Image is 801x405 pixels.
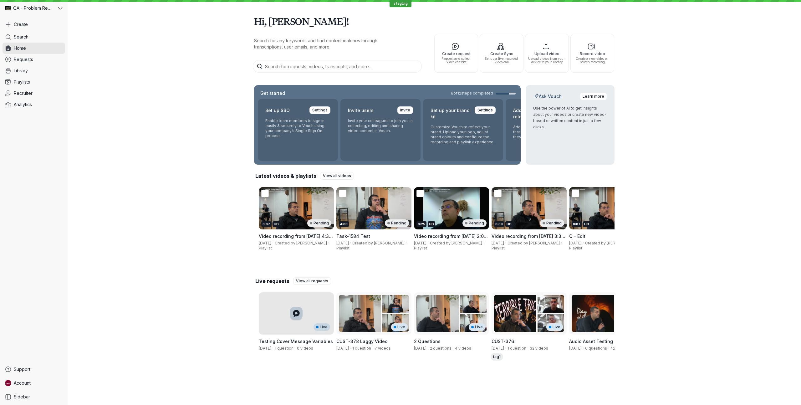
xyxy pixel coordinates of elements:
span: Q - Edit [569,233,585,239]
span: Account [14,380,31,386]
span: 1 question [352,346,371,351]
div: HD [583,221,590,227]
span: Create Sync [482,52,521,56]
span: Created by Shez Katrak [569,346,582,351]
span: View all videos [323,173,351,179]
span: Set up a live, recorded video call [482,57,521,64]
span: Support [14,366,30,372]
div: 4:08 [339,221,349,227]
a: Library [3,65,65,76]
span: 2 questions [430,346,452,351]
h2: Set up SSO [265,106,290,115]
span: [DATE] [336,241,349,245]
span: Video recording from [DATE] 4:32 pm - Edit [259,233,333,245]
h3: Video recording from 7 August 2025 at 3:38 pm - Edit [492,233,567,239]
button: Upload videoUpload videos from your device to your library [525,34,569,73]
img: QA - Problem Reproduction avatar [5,5,11,11]
h2: Ask Vouch [533,93,563,100]
a: Invite [397,106,413,114]
button: Create requestRequest and collect video content [434,34,478,73]
span: [DATE] [569,241,582,245]
span: · [482,241,486,246]
a: Sidebar [3,391,65,402]
p: Invite your colleagues to join you in collecting, editing and sharing video content in Vouch. [348,118,413,133]
span: CUST-378 Laggy Video [336,339,388,344]
span: Settings [312,107,328,113]
p: Use the power of AI to get insights about your videos or create new video-based or written conten... [533,105,607,130]
span: · [426,241,430,246]
span: · [349,346,352,351]
button: Record videoCreate a new video or screen recording [570,34,614,73]
span: 6 questions [585,346,607,351]
span: Testing Cover Message Variables [259,339,333,344]
a: Settings [475,106,496,114]
span: 42 videos [610,346,629,351]
h2: Live requests [255,278,289,285]
h2: Invite users [348,106,374,115]
input: Search for requests, videos, transcripts, and more... [253,60,422,73]
span: Playlist [569,246,582,250]
span: Created by [PERSON_NAME] [585,241,637,245]
span: CUST-376 [492,339,514,344]
a: Playlists [3,76,65,88]
span: · [271,241,275,246]
a: Search [3,31,65,43]
span: · [607,346,610,351]
span: Playlists [14,79,30,85]
span: · [371,346,375,351]
span: Task-1584 Test [336,233,370,239]
span: Created by [PERSON_NAME] [508,241,560,245]
span: Settings [477,107,493,113]
span: · [327,241,330,246]
img: Stephane avatar [5,380,11,386]
span: Created by [PERSON_NAME] [352,241,405,245]
span: Created by [PERSON_NAME] [430,241,482,245]
button: Create SyncSet up a live, recorded video call [480,34,523,73]
div: 0:07 [261,221,271,227]
span: 0 videos [297,346,313,351]
span: Playlist [336,246,349,250]
span: [DATE] [492,241,504,245]
h3: Video recording from 7 August 2025 at 4:32 pm - Edit [259,233,334,239]
span: · [426,346,430,351]
h2: Add your content release form [513,106,554,121]
span: Upload videos from your device to your library [528,57,566,64]
span: Playlist [259,246,272,250]
a: Settings [309,106,330,114]
a: Support [3,364,65,375]
span: · [452,346,455,351]
span: · [349,241,352,246]
span: Analytics [14,101,32,108]
span: Recruiter [14,90,33,96]
span: Create request [437,52,475,56]
div: HD [428,221,435,227]
a: Home [3,43,65,54]
span: Playlist [492,246,505,250]
span: 1 question [508,346,526,351]
span: 7 videos [375,346,391,351]
span: 8 of 12 steps completed [451,91,493,96]
span: Video recording from [DATE] 2:05 pm - Edit [414,233,488,245]
span: Request and collect video content [437,57,475,64]
div: 0:25 [416,221,426,227]
span: Invite [400,107,410,113]
p: Search for any keywords and find content matches through transcriptions, user emails, and more. [254,38,404,50]
span: · [582,241,585,246]
a: Recruiter [3,88,65,99]
span: Created by Staging Problem Reproduction [259,346,271,351]
h2: Get started [259,90,286,96]
span: 1 question [275,346,293,351]
span: Audio Asset Testing [569,339,613,344]
span: Video recording from [DATE] 3:38 pm - Edit [492,233,565,245]
div: tag1 [491,353,503,361]
div: Pending [307,219,331,227]
span: Record video [573,52,611,56]
span: Sidebar [14,394,30,400]
div: QA - Problem Reproduction [3,3,57,14]
span: Requests [14,56,33,63]
div: 0:09 [494,221,504,227]
span: 4 videos [455,346,471,351]
span: Home [14,45,26,51]
a: Analytics [3,99,65,110]
a: View all requests [293,277,331,285]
